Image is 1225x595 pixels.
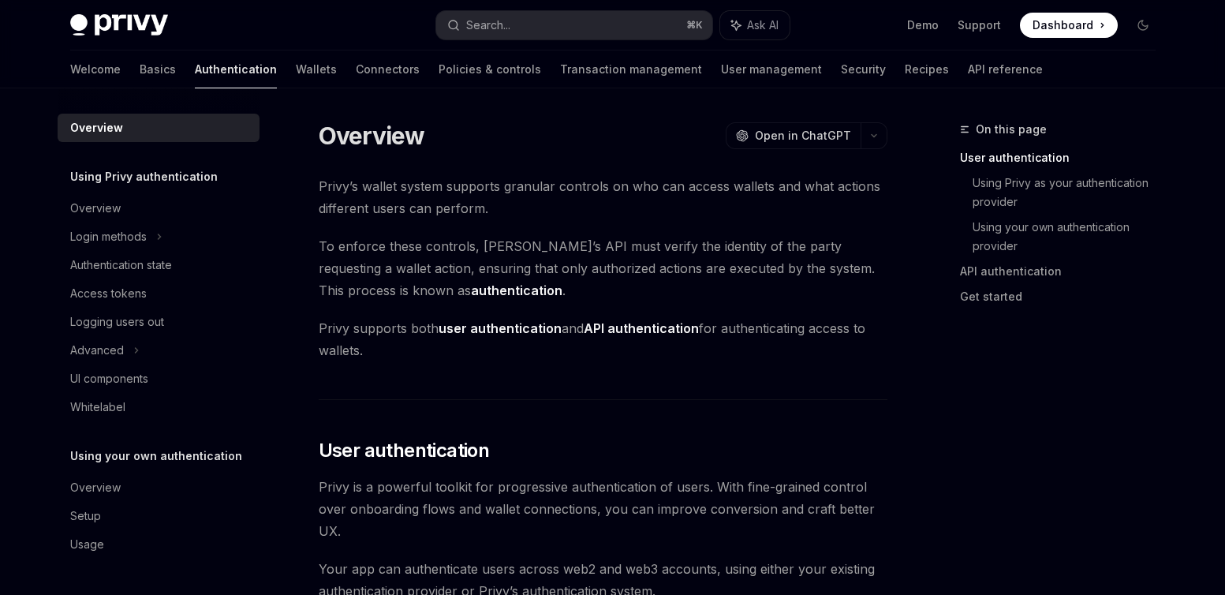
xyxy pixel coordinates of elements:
div: Authentication state [70,256,172,275]
a: Basics [140,51,176,88]
a: Overview [58,473,260,502]
span: User authentication [319,438,490,463]
strong: user authentication [439,320,562,336]
a: Dashboard [1020,13,1118,38]
a: Connectors [356,51,420,88]
div: Setup [70,507,101,526]
a: Welcome [70,51,121,88]
a: Transaction management [560,51,702,88]
a: Usage [58,530,260,559]
div: Whitelabel [70,398,125,417]
span: Open in ChatGPT [755,128,851,144]
a: Authentication [195,51,277,88]
a: Wallets [296,51,337,88]
span: Ask AI [747,17,779,33]
a: User authentication [960,145,1168,170]
button: Ask AI [720,11,790,39]
h1: Overview [319,122,425,150]
div: Advanced [70,341,124,360]
a: Setup [58,502,260,530]
a: Authentication state [58,251,260,279]
a: Overview [58,194,260,223]
div: Access tokens [70,284,147,303]
span: Privy supports both and for authenticating access to wallets. [319,317,887,361]
span: On this page [976,120,1047,139]
a: Overview [58,114,260,142]
a: Security [841,51,886,88]
a: API reference [968,51,1043,88]
a: Demo [907,17,939,33]
a: Using your own authentication provider [973,215,1168,259]
a: Whitelabel [58,393,260,421]
a: UI components [58,365,260,393]
div: Overview [70,118,123,137]
div: Usage [70,535,104,554]
div: Login methods [70,227,147,246]
a: Get started [960,284,1168,309]
div: Logging users out [70,312,164,331]
h5: Using your own authentication [70,447,242,466]
img: dark logo [70,14,168,36]
strong: API authentication [584,320,699,336]
a: Support [958,17,1001,33]
div: Search... [466,16,510,35]
a: Policies & controls [439,51,541,88]
div: UI components [70,369,148,388]
a: User management [721,51,822,88]
a: Recipes [905,51,949,88]
h5: Using Privy authentication [70,167,218,186]
button: Open in ChatGPT [726,122,861,149]
button: Toggle dark mode [1130,13,1156,38]
div: Overview [70,478,121,497]
span: Privy’s wallet system supports granular controls on who can access wallets and what actions diffe... [319,175,887,219]
div: Overview [70,199,121,218]
span: ⌘ K [686,19,703,32]
span: To enforce these controls, [PERSON_NAME]’s API must verify the identity of the party requesting a... [319,235,887,301]
a: API authentication [960,259,1168,284]
button: Search...⌘K [436,11,712,39]
a: Using Privy as your authentication provider [973,170,1168,215]
span: Dashboard [1033,17,1093,33]
a: Logging users out [58,308,260,336]
span: Privy is a powerful toolkit for progressive authentication of users. With fine-grained control ov... [319,476,887,542]
a: Access tokens [58,279,260,308]
strong: authentication [471,283,562,298]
